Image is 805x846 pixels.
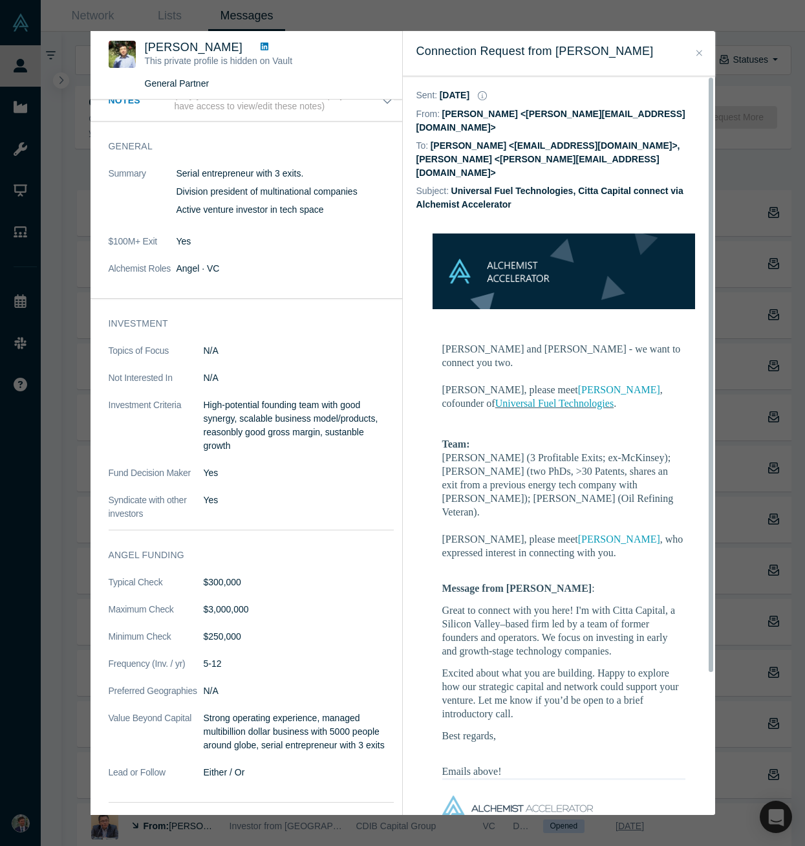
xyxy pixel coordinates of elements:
[416,186,683,210] dd: Universal Fuel Technologies, Citta Capital connect via Alchemist Accelerator
[109,317,376,331] h3: Investment
[109,41,136,68] img: Jim Mao's Profile Image
[416,43,702,60] h3: Connection Request from [PERSON_NAME]
[442,603,685,658] p: Great to connect with you here! I'm with Citta Capital, a Silicon Valley–based firm led by a team...
[440,90,469,100] dd: [DATE]
[109,344,204,371] dt: Topics of Focus
[109,576,204,603] dt: Typical Check
[442,729,685,743] p: Best regards,
[578,384,660,395] a: [PERSON_NAME]
[145,54,348,68] p: This private profile is hidden on Vault
[177,262,394,276] dd: Angel · VC
[174,90,380,112] p: (only your current co-founders and employees will have access to view/edit these notes)
[109,398,204,466] dt: Investment Criteria
[109,548,376,562] h3: Angel Funding
[204,398,394,453] p: High-potential founding team with good synergy, scalable business model/products, reasonbly good ...
[204,344,394,358] dd: N/A
[204,466,394,480] dd: Yes
[416,139,429,153] dt: To:
[433,233,695,309] img: banner-small-topicless.png
[442,383,685,410] div: [PERSON_NAME], please meet , cofounder of .
[495,398,614,409] a: Universal Fuel Technologies
[416,107,440,121] dt: From:
[416,184,449,198] dt: Subject:
[442,342,685,369] div: [PERSON_NAME] and [PERSON_NAME] - we want to connect you two.
[204,603,394,616] dd: $3,000,000
[442,532,685,559] div: [PERSON_NAME], please meet , who expressed interest in connecting with you.
[145,78,209,89] span: General Partner
[416,89,438,102] dt: Sent :
[442,439,470,450] b: Team:
[442,765,685,778] div: Emails above!
[177,203,394,217] p: Active venture investor in tech space
[177,185,394,199] p: Division president of multinational companies
[204,493,394,507] dd: Yes
[109,235,177,262] dt: $100M+ Exit
[416,140,680,178] dd: [PERSON_NAME] <[EMAIL_ADDRESS][DOMAIN_NAME]>, [PERSON_NAME] <[PERSON_NAME][EMAIL_ADDRESS][DOMAIN_...
[109,684,204,711] dt: Preferred Geographies
[109,493,204,521] dt: Syndicate with other investors
[177,167,394,180] p: Serial entrepreneur with 3 exits.
[109,766,204,793] dt: Lead or Follow
[442,581,685,595] p: :
[109,167,177,235] dt: Summary
[204,371,394,385] dd: N/A
[109,630,204,657] dt: Minimum Check
[204,657,394,671] dd: 5-12
[204,766,394,779] dd: Either / Or
[109,603,204,630] dt: Maximum Check
[109,94,172,107] h3: Notes
[204,711,394,752] p: Strong operating experience, managed multibillion dollar business with 5000 people around globe, ...
[442,583,592,594] b: Message from [PERSON_NAME]
[204,684,394,698] dd: N/A
[145,41,243,54] span: [PERSON_NAME]
[109,466,204,493] dt: Fund Decision Maker
[442,424,685,519] div: [PERSON_NAME] (3 Profitable Exits; ex-McKinsey); [PERSON_NAME] (two PhDs, >30 Patents, shares an ...
[109,711,204,766] dt: Value Beyond Capital
[204,576,394,589] dd: $300,000
[109,371,204,398] dt: Not Interested In
[109,657,204,684] dt: Frequency (Inv. / yr)
[109,140,376,153] h3: General
[109,90,394,112] button: Notes (only your current co-founders and employees will have access to view/edit these notes)
[416,109,685,133] dd: [PERSON_NAME] <[PERSON_NAME][EMAIL_ADDRESS][DOMAIN_NAME]>
[578,534,660,545] a: [PERSON_NAME]
[109,262,177,289] dt: Alchemist Roles
[177,235,394,248] dd: Yes
[442,666,685,721] p: Excited about what you are building. Happy to explore how our strategic capital and network could...
[692,46,706,61] button: Close
[442,796,593,821] img: alchemist
[204,630,394,644] dd: $250,000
